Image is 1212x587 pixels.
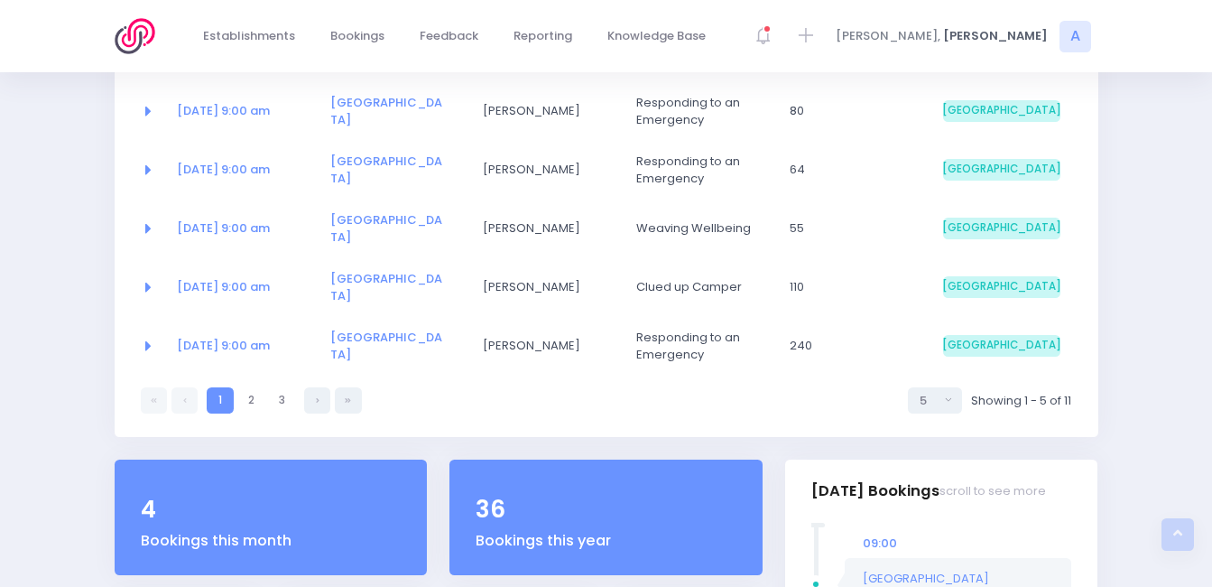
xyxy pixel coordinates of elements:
[483,278,600,296] span: [PERSON_NAME]
[943,276,1060,298] span: [GEOGRAPHIC_DATA]
[931,200,1072,258] td: South Island
[141,530,401,552] div: Bookings this month
[483,102,600,120] span: [PERSON_NAME]
[141,387,167,414] a: First
[471,258,625,317] td: Karl Still
[471,200,625,258] td: Jess McAuley
[513,27,572,45] span: Reporting
[499,19,587,54] a: Reporting
[319,317,472,376] td: <a href="https://app.stjis.org.nz/establishments/203284" class="font-weight-bold">Andersons Bay S...
[330,329,442,364] a: [GEOGRAPHIC_DATA]
[238,387,264,414] a: 2
[636,278,754,296] span: Clued up Camper
[319,82,472,141] td: <a href="https://app.stjis.org.nz/establishments/203657" class="font-weight-bold">North East Vall...
[931,317,1072,376] td: South Island
[476,492,736,527] div: 36
[165,141,319,200] td: <a href="https://app.stjis.org.nz/bookings/523983" class="font-weight-bold">09 Sep at 9:00 am</a>
[790,219,907,238] span: 55
[483,337,600,355] span: [PERSON_NAME]
[778,82,931,141] td: 80
[316,19,400,54] a: Bookings
[778,317,931,376] td: 240
[177,278,270,295] a: [DATE] 9:00 am
[319,141,472,200] td: <a href="https://app.stjis.org.nz/establishments/200221" class="font-weight-bold">Romahapa School...
[304,387,330,414] a: Next
[625,258,778,317] td: Clued up Camper
[778,258,931,317] td: 110
[1059,21,1091,52] span: A
[165,200,319,258] td: <a href="https://app.stjis.org.nz/bookings/523578" class="font-weight-bold">08 Oct at 9:00 am</a>
[471,82,625,141] td: Karli van Staden
[636,329,754,364] span: Responding to an Emergency
[420,27,478,45] span: Feedback
[165,82,319,141] td: <a href="https://app.stjis.org.nz/bookings/523918" class="font-weight-bold">26 Aug at 9:00 am</a>
[625,141,778,200] td: Responding to an Emergency
[939,484,1046,498] small: scroll to see more
[943,218,1060,239] span: [GEOGRAPHIC_DATA]
[971,392,1071,410] span: Showing 1 - 5 of 11
[790,161,907,179] span: 64
[476,530,736,552] div: Bookings this year
[189,19,310,54] a: Establishments
[931,258,1072,317] td: South Island
[811,465,1046,517] h3: [DATE] Bookings
[171,387,198,414] a: Previous
[471,141,625,200] td: Deborah Keach
[943,159,1060,181] span: [GEOGRAPHIC_DATA]
[625,200,778,258] td: Weaving Wellbeing
[483,219,600,238] span: [PERSON_NAME]
[115,18,166,54] img: Logo
[203,27,295,45] span: Establishments
[625,82,778,141] td: Responding to an Emergency
[778,141,931,200] td: 64
[335,387,361,414] a: Last
[790,102,907,120] span: 80
[790,337,907,355] span: 240
[330,211,442,247] a: [GEOGRAPHIC_DATA]
[165,258,319,317] td: <a href="https://app.stjis.org.nz/bookings/523903" class="font-weight-bold">09 Oct at 9:00 am</a>
[607,27,706,45] span: Knowledge Base
[330,153,442,188] a: [GEOGRAPHIC_DATA]
[943,27,1048,45] span: [PERSON_NAME]
[636,219,754,238] span: Weaving Wellbeing
[177,102,270,119] a: [DATE] 9:00 am
[483,161,600,179] span: [PERSON_NAME]
[931,82,1072,141] td: South Island
[471,317,625,376] td: Karl Still
[636,94,754,129] span: Responding to an Emergency
[908,387,962,414] button: Select page size
[269,387,295,414] a: 3
[141,492,401,527] div: 4
[405,19,494,54] a: Feedback
[625,317,778,376] td: Responding to an Emergency
[943,335,1060,357] span: [GEOGRAPHIC_DATA]
[330,27,384,45] span: Bookings
[778,200,931,258] td: 55
[319,258,472,317] td: <a href="https://app.stjis.org.nz/establishments/203284" class="font-weight-bold">Andersons Bay S...
[177,337,270,354] a: [DATE] 9:00 am
[207,387,233,414] a: 1
[330,270,442,305] a: [GEOGRAPHIC_DATA]
[636,153,754,188] span: Responding to an Emergency
[836,27,940,45] span: [PERSON_NAME],
[330,94,442,129] a: [GEOGRAPHIC_DATA]
[863,535,897,552] span: 09:00
[790,278,907,296] span: 110
[931,141,1072,200] td: South Island
[593,19,721,54] a: Knowledge Base
[177,161,270,178] a: [DATE] 9:00 am
[920,392,939,410] div: 5
[165,317,319,376] td: <a href="https://app.stjis.org.nz/bookings/523905" class="font-weight-bold">09 Oct at 9:00 am</a>
[943,100,1060,122] span: [GEOGRAPHIC_DATA]
[319,200,472,258] td: <a href="https://app.stjis.org.nz/establishments/207616" class="font-weight-bold">Macandrew Bay S...
[177,219,270,237] a: [DATE] 9:00 am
